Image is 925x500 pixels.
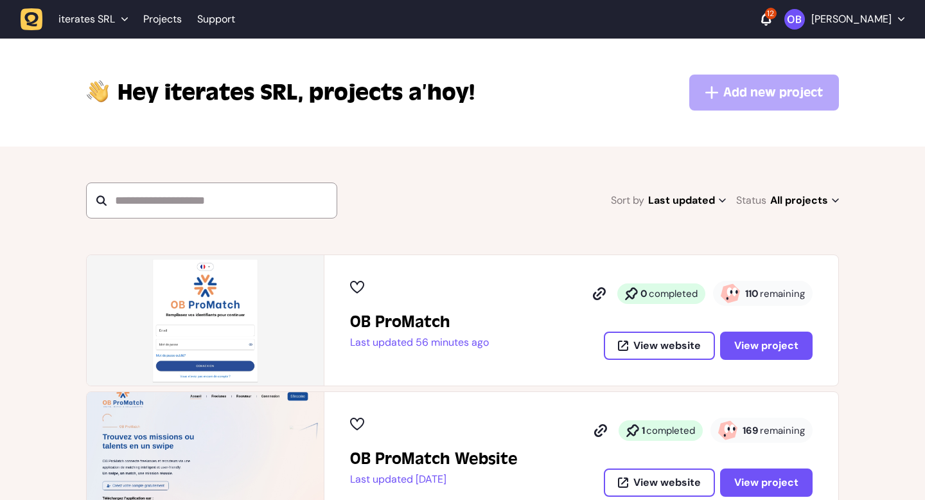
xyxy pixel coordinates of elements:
h2: OB ProMatch [350,312,489,332]
span: remaining [760,424,805,437]
span: All projects [770,192,839,210]
button: View website [604,469,715,497]
img: Oussama Bahassou [784,9,805,30]
p: Last updated [DATE] [350,473,518,486]
span: View website [633,478,701,488]
h2: OB ProMatch Website [350,449,518,469]
button: View project [720,469,813,497]
div: 12 [765,8,777,19]
p: projects a’hoy! [118,77,475,108]
span: completed [646,424,695,437]
a: Projects [143,8,182,31]
span: iterates SRL [58,13,115,26]
img: hi-hand [86,77,110,103]
span: completed [649,287,698,300]
button: Add new project [689,75,839,111]
button: iterates SRL [21,8,136,31]
span: Last updated [648,192,726,210]
span: Sort by [611,192,644,210]
p: Last updated 56 minutes ago [350,336,489,349]
a: Support [197,13,235,26]
span: Status [736,192,766,210]
strong: 110 [745,287,759,300]
button: View project [720,332,813,360]
span: remaining [760,287,805,300]
strong: 1 [642,424,645,437]
p: [PERSON_NAME] [811,13,892,26]
strong: 169 [743,424,759,437]
span: View website [633,341,701,351]
img: OB ProMatch [87,255,324,386]
span: View project [734,341,798,351]
span: iterates SRL [118,77,304,108]
span: View project [734,478,798,488]
button: View website [604,332,715,360]
strong: 0 [640,287,647,300]
button: [PERSON_NAME] [784,9,904,30]
span: Add new project [723,84,823,102]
